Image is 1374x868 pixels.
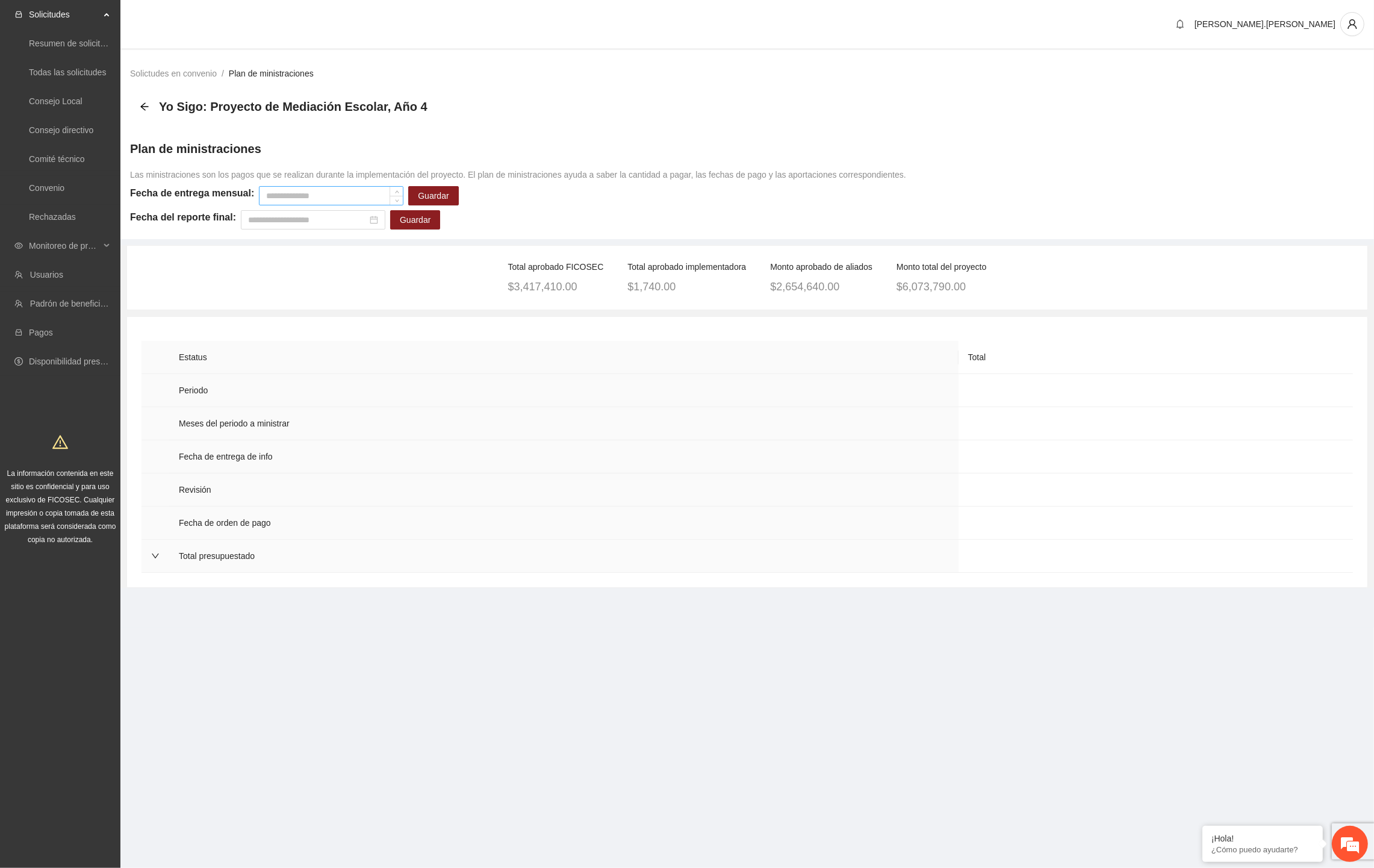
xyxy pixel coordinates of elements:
[29,328,53,337] a: Pagos
[169,374,959,407] td: Periodo
[897,262,986,272] span: Monto total del proyecto
[70,161,166,283] span: Estamos en línea.
[159,97,427,116] span: Yo Sigo: Proyecto de Mediación Escolar, Año 4
[408,186,458,205] button: Guardar
[1340,12,1364,36] button: user
[140,102,149,112] div: Back
[959,341,1353,374] th: Total
[169,341,959,374] th: Estatus
[1170,14,1190,34] button: bell
[29,234,100,258] span: Monitoreo de proyectos
[14,10,23,19] span: inbox
[130,140,906,157] h4: Plan de ministraciones
[1211,834,1314,843] div: ¡Hola!
[770,281,839,293] span: $2,654,640.00
[29,125,93,135] a: Consejo directivo
[627,281,676,293] span: $1,740.00
[29,183,64,193] a: Convenio
[627,262,746,272] span: Total aprobado implementadora
[169,473,959,507] td: Revisión
[130,210,236,225] h5: Fecha del reporte final:
[222,69,224,78] span: /
[1171,19,1189,29] span: bell
[14,242,23,250] span: eye
[897,281,966,293] span: $6,073,790.00
[400,213,431,226] span: Guardar
[229,69,314,78] a: Plan de ministraciones
[30,270,63,279] a: Usuarios
[29,357,132,366] a: Disponibilidad presupuestal
[6,329,229,371] textarea: Escriba su mensaje y pulse “Intro”
[1195,19,1335,29] span: [PERSON_NAME].[PERSON_NAME]
[1211,845,1314,854] p: ¿Cómo puedo ayudarte?
[151,552,160,560] span: down
[5,469,116,544] span: La información contenida en este sitio es confidencial y para uso exclusivo de FICOSEC. Cualquier...
[29,154,85,164] a: Comité técnico
[130,170,906,180] span: Las ministraciones son los pagos que se realizan durante la implementación del proyecto. El plan ...
[52,434,68,450] span: warning
[169,407,959,440] td: Meses del periodo a ministrar
[390,196,403,205] span: Decrease Value
[130,69,217,78] a: Solictudes en convenio
[169,540,959,573] td: Total presupuestado
[390,210,440,229] button: Guardar
[29,2,100,27] span: Solicitudes
[393,197,400,204] span: down
[29,67,106,77] a: Todas las solicitudes
[30,299,119,308] a: Padrón de beneficiarios
[130,186,254,201] h5: Fecha de entrega mensual:
[1341,19,1364,30] span: user
[508,281,577,293] span: $3,417,410.00
[508,262,604,272] span: Total aprobado FICOSEC
[197,6,226,35] div: Minimizar ventana de chat en vivo
[770,262,872,272] span: Monto aprobado de aliados
[29,212,76,222] a: Rechazadas
[63,61,202,77] div: Chatee con nosotros ahora
[390,187,403,196] span: Increase Value
[29,39,164,48] a: Resumen de solicitudes por aprobar
[29,96,82,106] a: Consejo Local
[393,189,400,196] span: up
[418,189,449,202] span: Guardar
[140,102,149,111] span: arrow-left
[169,440,959,473] td: Fecha de entrega de info
[169,507,959,540] td: Fecha de orden de pago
